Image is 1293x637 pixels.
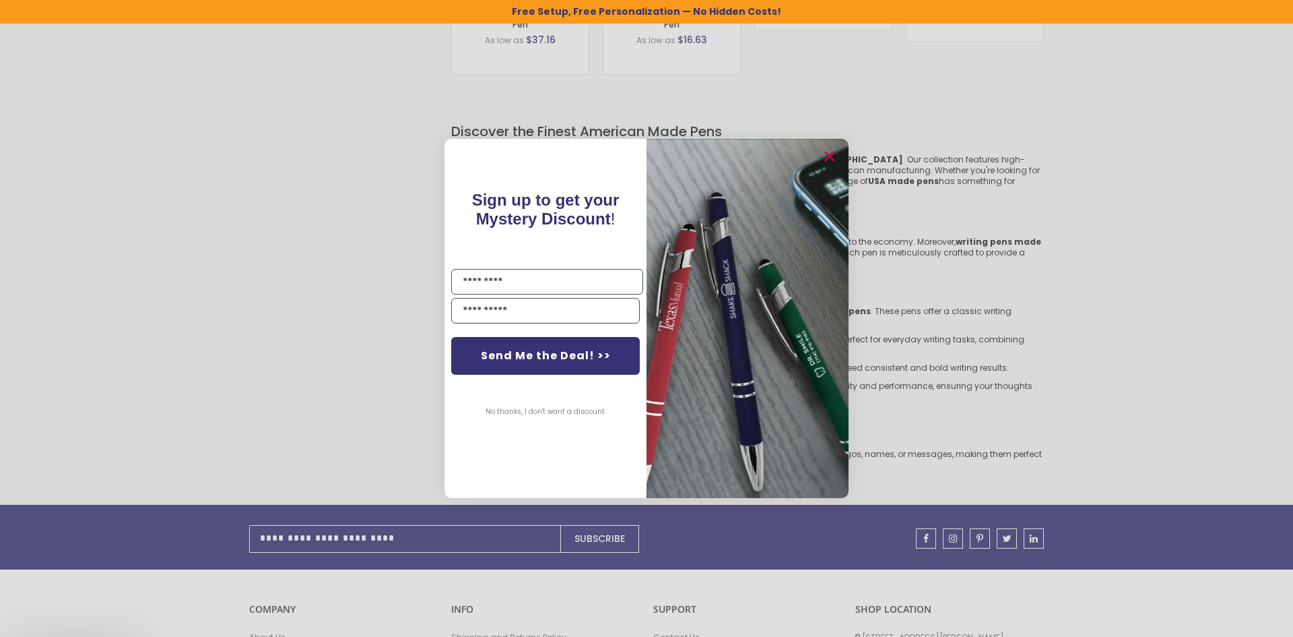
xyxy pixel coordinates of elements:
[472,191,620,228] span: !
[819,146,840,167] button: Close dialog
[451,337,640,375] button: Send Me the Deal! >>
[646,139,849,498] img: pop-up-image
[472,191,620,228] span: Sign up to get your Mystery Discount
[479,395,613,429] button: No thanks, I don't want a discount.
